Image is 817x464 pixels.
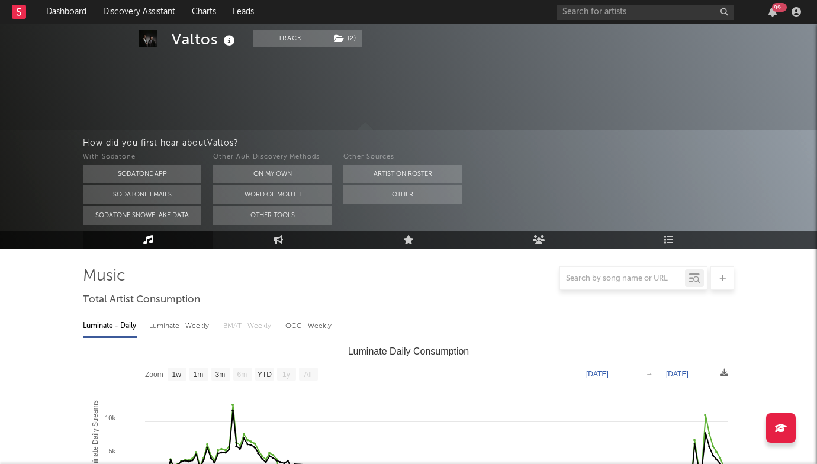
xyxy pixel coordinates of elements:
[772,3,787,12] div: 99 +
[258,370,272,379] text: YTD
[213,185,332,204] button: Word Of Mouth
[343,150,462,165] div: Other Sources
[215,370,226,379] text: 3m
[586,370,609,378] text: [DATE]
[237,370,247,379] text: 6m
[83,316,137,336] div: Luminate - Daily
[343,185,462,204] button: Other
[213,165,332,183] button: On My Own
[83,136,817,150] div: How did you first hear about Valtos ?
[83,165,201,183] button: Sodatone App
[253,30,327,47] button: Track
[145,370,163,379] text: Zoom
[343,165,462,183] button: Artist on Roster
[282,370,290,379] text: 1y
[646,370,653,378] text: →
[172,370,182,379] text: 1w
[560,274,685,283] input: Search by song name or URL
[304,370,311,379] text: All
[768,7,777,17] button: 99+
[327,30,362,47] button: (2)
[83,206,201,225] button: Sodatone Snowflake Data
[213,206,332,225] button: Other Tools
[172,30,238,49] div: Valtos
[348,346,469,356] text: Luminate Daily Consumption
[194,370,204,379] text: 1m
[105,414,115,421] text: 10k
[213,150,332,165] div: Other A&R Discovery Methods
[666,370,689,378] text: [DATE]
[108,447,115,455] text: 5k
[83,185,201,204] button: Sodatone Emails
[83,150,201,165] div: With Sodatone
[83,293,200,307] span: Total Artist Consumption
[327,30,362,47] span: ( 2 )
[557,5,734,20] input: Search for artists
[149,316,211,336] div: Luminate - Weekly
[285,316,333,336] div: OCC - Weekly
